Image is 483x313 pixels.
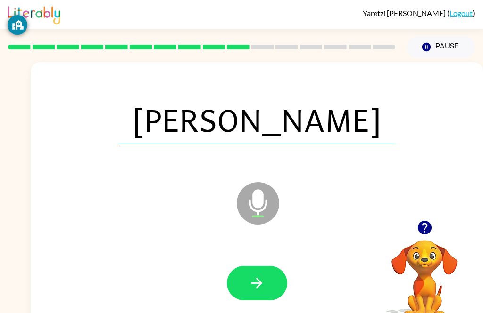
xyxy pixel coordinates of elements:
[363,8,475,17] div: ( )
[363,8,447,17] span: Yaretzi [PERSON_NAME]
[118,95,396,144] span: [PERSON_NAME]
[450,8,473,17] a: Logout
[407,36,475,58] button: Pause
[8,15,27,35] button: GoGuardian Privacy Information
[8,4,60,24] img: Literably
